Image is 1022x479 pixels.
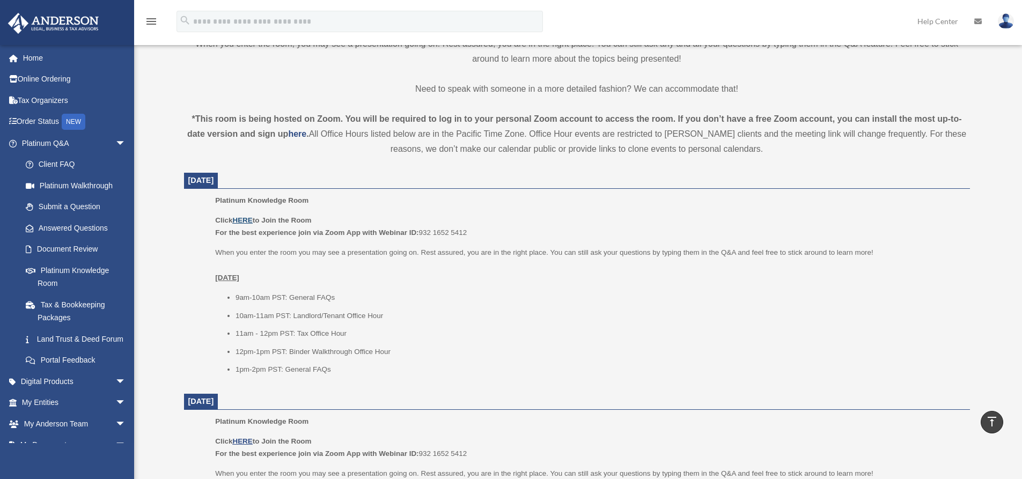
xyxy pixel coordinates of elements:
i: menu [145,15,158,28]
li: 1pm-2pm PST: General FAQs [236,363,962,376]
li: 11am - 12pm PST: Tax Office Hour [236,327,962,340]
img: Anderson Advisors Platinum Portal [5,13,102,34]
a: here [288,129,306,138]
li: 12pm-1pm PST: Binder Walkthrough Office Hour [236,345,962,358]
a: Land Trust & Deed Forum [15,328,142,350]
a: Order StatusNEW [8,111,142,133]
a: Document Review [15,239,142,260]
img: User Pic [998,13,1014,29]
p: When you enter the room you may see a presentation going on. Rest assured, you are in the right p... [215,246,962,284]
a: Submit a Question [15,196,142,218]
span: Platinum Knowledge Room [215,196,308,204]
a: My Documentsarrow_drop_down [8,434,142,456]
p: Need to speak with someone in a more detailed fashion? We can accommodate that! [184,82,970,97]
a: vertical_align_top [981,411,1003,433]
i: search [179,14,191,26]
p: 932 1652 5412 [215,435,962,460]
span: Platinum Knowledge Room [215,417,308,425]
a: Platinum Q&Aarrow_drop_down [8,132,142,154]
span: arrow_drop_down [115,392,137,414]
span: arrow_drop_down [115,413,137,435]
span: arrow_drop_down [115,132,137,154]
b: For the best experience join via Zoom App with Webinar ID: [215,449,418,458]
p: 932 1652 5412 [215,214,962,239]
a: Home [8,47,142,69]
a: menu [145,19,158,28]
a: HERE [232,437,252,445]
span: arrow_drop_down [115,371,137,393]
span: [DATE] [188,397,214,406]
a: My Entitiesarrow_drop_down [8,392,142,414]
strong: *This room is being hosted on Zoom. You will be required to log in to your personal Zoom account ... [187,114,962,138]
u: [DATE] [215,274,239,282]
i: vertical_align_top [986,415,998,428]
a: Tax & Bookkeeping Packages [15,294,142,328]
a: Portal Feedback [15,350,142,371]
a: HERE [232,216,252,224]
div: NEW [62,114,85,130]
li: 10am-11am PST: Landlord/Tenant Office Hour [236,309,962,322]
b: For the best experience join via Zoom App with Webinar ID: [215,229,418,237]
b: Click to Join the Room [215,437,311,445]
a: Client FAQ [15,154,142,175]
a: Platinum Walkthrough [15,175,142,196]
a: Platinum Knowledge Room [15,260,137,294]
li: 9am-10am PST: General FAQs [236,291,962,304]
a: Online Ordering [8,69,142,90]
strong: . [306,129,308,138]
b: Click to Join the Room [215,216,311,224]
a: My Anderson Teamarrow_drop_down [8,413,142,434]
a: Digital Productsarrow_drop_down [8,371,142,392]
span: arrow_drop_down [115,434,137,456]
a: Answered Questions [15,217,142,239]
a: Tax Organizers [8,90,142,111]
span: [DATE] [188,176,214,185]
div: All Office Hours listed below are in the Pacific Time Zone. Office Hour events are restricted to ... [184,112,970,157]
p: When you enter the room, you may see a presentation going on. Rest assured, you are in the right ... [184,36,970,67]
